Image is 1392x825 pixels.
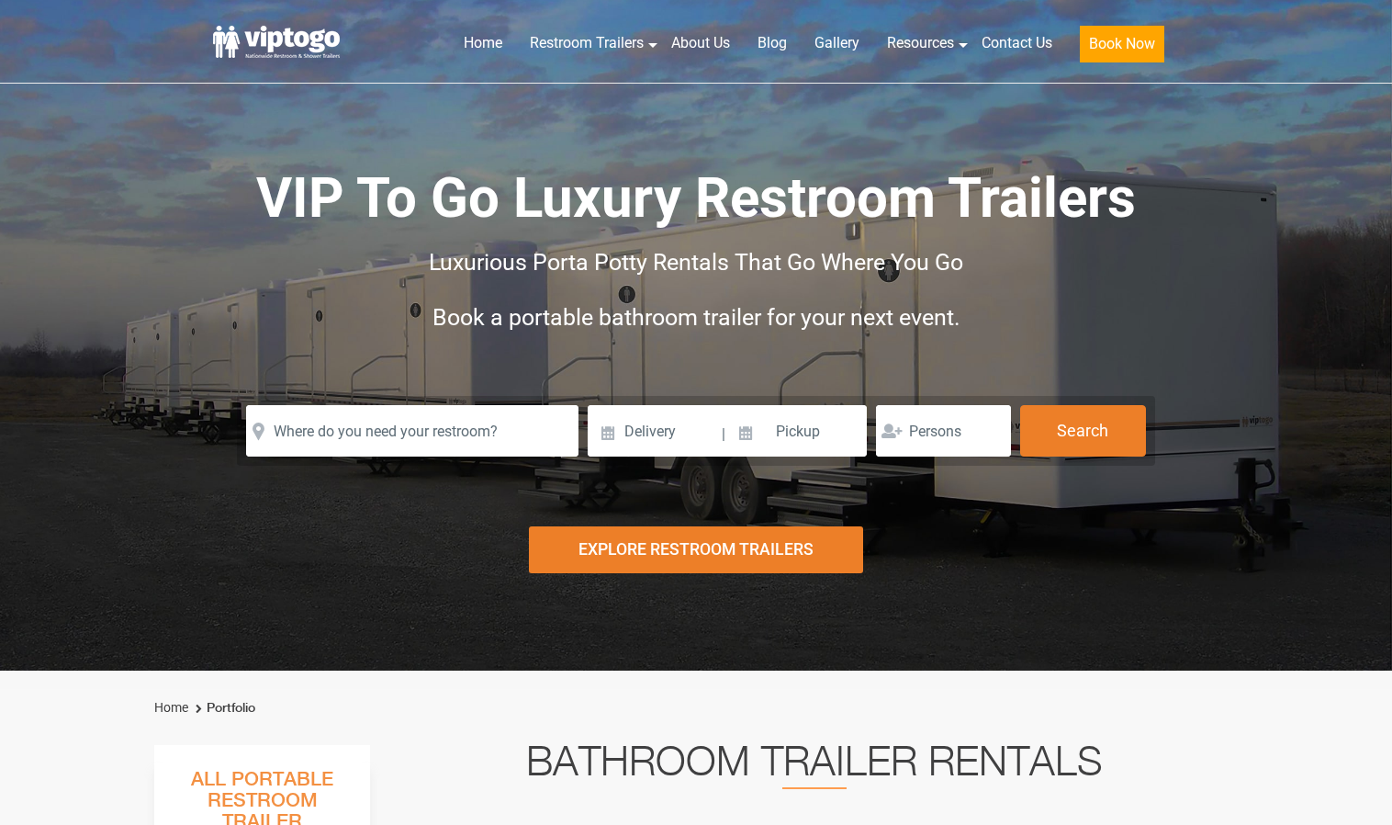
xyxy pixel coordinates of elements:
[801,23,873,63] a: Gallery
[429,249,963,276] span: Luxurious Porta Potty Rentals That Go Where You Go
[516,23,657,63] a: Restroom Trailers
[395,745,1234,789] h2: Bathroom Trailer Rentals
[1020,405,1146,457] button: Search
[657,23,744,63] a: About Us
[256,165,1136,231] span: VIP To Go Luxury Restroom Trailers
[1080,26,1164,62] button: Book Now
[876,405,1011,457] input: Persons
[744,23,801,63] a: Blog
[873,23,968,63] a: Resources
[191,697,255,719] li: Portfolio
[246,405,578,457] input: Where do you need your restroom?
[727,405,867,457] input: Pickup
[722,405,725,464] span: |
[529,526,863,573] div: Explore Restroom Trailers
[968,23,1066,63] a: Contact Us
[588,405,719,457] input: Delivery
[450,23,516,63] a: Home
[154,700,188,715] a: Home
[432,304,960,331] span: Book a portable bathroom trailer for your next event.
[1066,23,1178,73] a: Book Now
